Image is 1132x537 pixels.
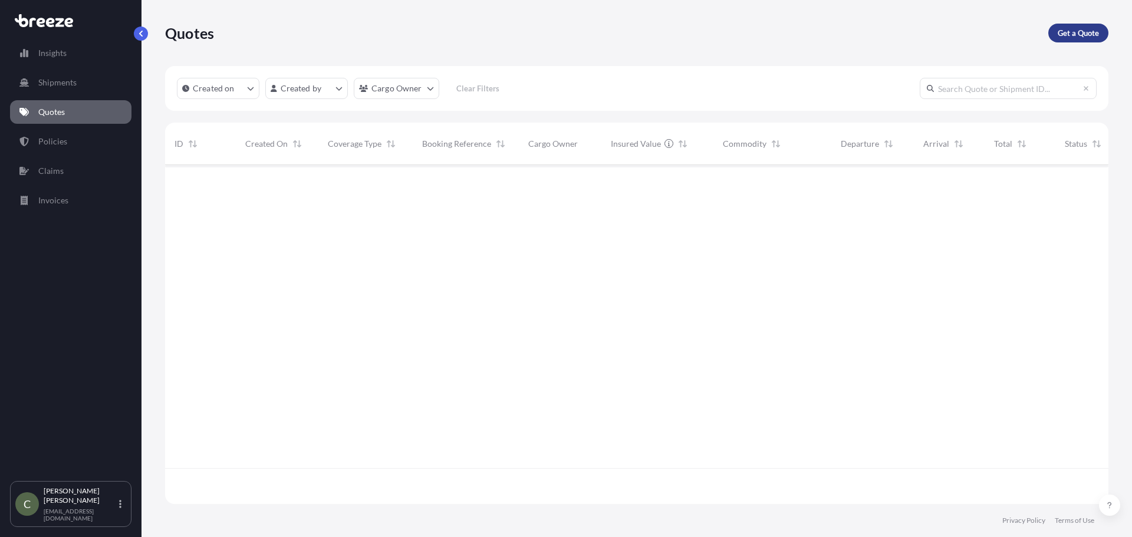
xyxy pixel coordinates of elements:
[38,165,64,177] p: Claims
[952,137,966,151] button: Sort
[290,137,304,151] button: Sort
[175,138,183,150] span: ID
[1058,27,1099,39] p: Get a Quote
[44,508,117,522] p: [EMAIL_ADDRESS][DOMAIN_NAME]
[10,41,131,65] a: Insights
[371,83,422,94] p: Cargo Owner
[384,137,398,151] button: Sort
[1015,137,1029,151] button: Sort
[769,137,783,151] button: Sort
[445,79,511,98] button: Clear Filters
[165,24,214,42] p: Quotes
[38,195,68,206] p: Invoices
[10,100,131,124] a: Quotes
[920,78,1097,99] input: Search Quote or Shipment ID...
[10,189,131,212] a: Invoices
[841,138,879,150] span: Departure
[245,138,288,150] span: Created On
[422,138,491,150] span: Booking Reference
[38,136,67,147] p: Policies
[44,486,117,505] p: [PERSON_NAME] [PERSON_NAME]
[38,47,67,59] p: Insights
[193,83,235,94] p: Created on
[923,138,949,150] span: Arrival
[186,137,200,151] button: Sort
[528,138,578,150] span: Cargo Owner
[10,159,131,183] a: Claims
[1065,138,1087,150] span: Status
[38,106,65,118] p: Quotes
[1090,137,1104,151] button: Sort
[994,138,1012,150] span: Total
[1002,516,1045,525] a: Privacy Policy
[723,138,766,150] span: Commodity
[328,138,381,150] span: Coverage Type
[676,137,690,151] button: Sort
[281,83,322,94] p: Created by
[265,78,348,99] button: createdBy Filter options
[24,498,31,510] span: C
[354,78,439,99] button: cargoOwner Filter options
[38,77,77,88] p: Shipments
[10,130,131,153] a: Policies
[493,137,508,151] button: Sort
[177,78,259,99] button: createdOn Filter options
[1048,24,1108,42] a: Get a Quote
[10,71,131,94] a: Shipments
[881,137,896,151] button: Sort
[1055,516,1094,525] a: Terms of Use
[456,83,499,94] p: Clear Filters
[611,138,661,150] span: Insured Value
